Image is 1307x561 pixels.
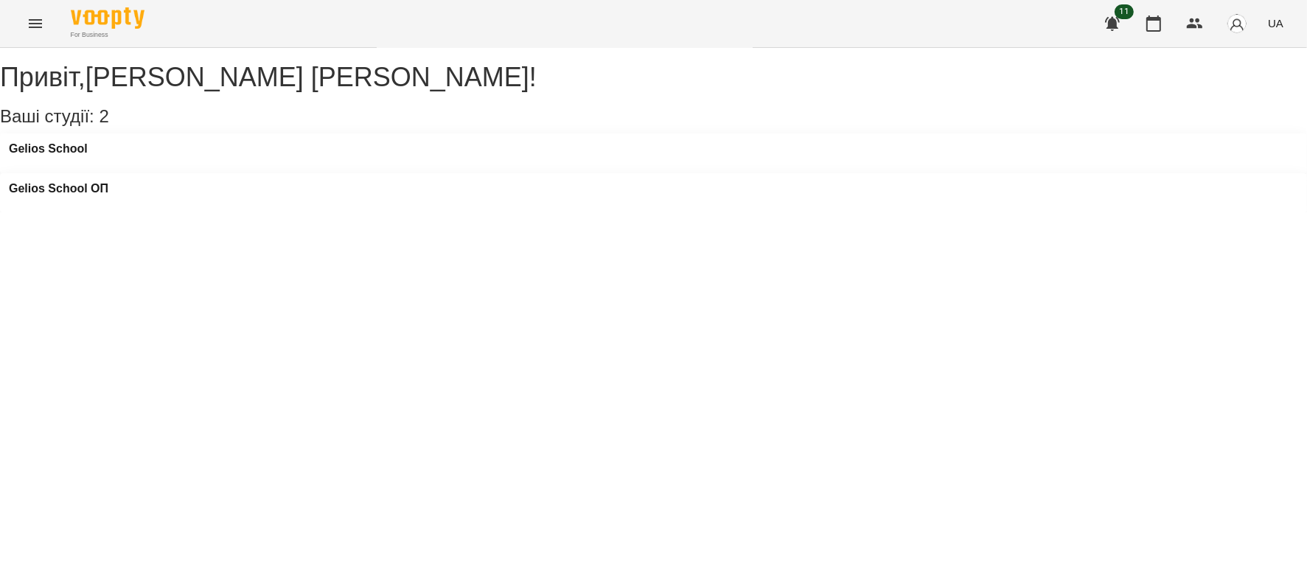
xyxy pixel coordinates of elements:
[99,106,108,126] span: 2
[9,142,88,156] a: Gelios School
[1268,15,1283,31] span: UA
[1115,4,1134,19] span: 11
[71,7,144,29] img: Voopty Logo
[9,182,108,195] a: Gelios School ОП
[18,6,53,41] button: Menu
[71,30,144,40] span: For Business
[1227,13,1247,34] img: avatar_s.png
[1262,10,1289,37] button: UA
